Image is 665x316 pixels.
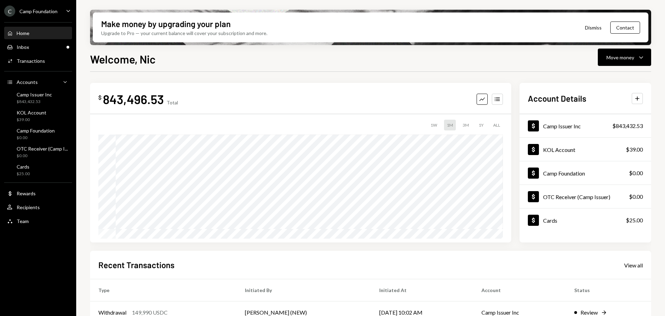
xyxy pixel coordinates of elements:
div: 1W [428,120,440,130]
a: Team [4,215,72,227]
a: Rewards [4,187,72,199]
a: KOL Account$39.00 [4,108,72,124]
div: OTC Receiver (Camp Issuer) [543,194,610,200]
div: KOL Account [17,110,46,116]
div: View all [624,262,643,269]
div: $ [98,94,101,101]
th: Status [566,279,651,301]
a: Inbox [4,41,72,53]
div: Accounts [17,79,38,85]
div: 1Y [476,120,486,130]
a: Camp Issuer Inc$843,432.53 [520,114,651,137]
div: Upgrade to Pro — your current balance will cover your subscription and more. [101,29,267,37]
div: 1M [444,120,456,130]
div: $0.00 [629,169,643,177]
div: ALL [490,120,503,130]
a: KOL Account$39.00 [520,138,651,161]
div: Camp Issuer Inc [17,92,52,97]
div: $25.00 [626,216,643,224]
div: $0.00 [17,153,68,159]
div: Make money by upgrading your plan [101,18,231,29]
a: Camp Foundation$0.00 [4,126,72,142]
div: Recipients [17,204,40,210]
a: Cards$25.00 [520,208,651,232]
div: Home [17,30,29,36]
a: Cards$25.00 [4,162,72,178]
div: Cards [543,217,557,224]
button: Move money [598,49,651,66]
a: Camp Foundation$0.00 [520,161,651,185]
div: $39.00 [626,145,643,154]
div: $25.00 [17,171,30,177]
div: $0.00 [17,135,55,141]
div: $39.00 [17,117,46,123]
div: $843,432.53 [612,122,643,130]
a: Accounts [4,76,72,88]
a: Recipients [4,201,72,213]
h2: Account Details [528,93,586,104]
h2: Recent Transactions [98,259,175,271]
div: Inbox [17,44,29,50]
a: Transactions [4,54,72,67]
a: View all [624,261,643,269]
h1: Welcome, Nic [90,52,156,66]
button: Dismiss [576,19,610,36]
div: Rewards [17,190,36,196]
div: 843,496.53 [103,91,164,107]
div: Total [167,100,178,105]
a: OTC Receiver (Camp Issuer)$0.00 [520,185,651,208]
div: 3M [460,120,472,130]
th: Account [473,279,566,301]
div: OTC Receiver (Camp I... [17,146,68,152]
a: Home [4,27,72,39]
div: Camp Issuer Inc [543,123,581,129]
div: KOL Account [543,146,575,153]
div: Camp Foundation [19,8,57,14]
div: Cards [17,164,30,170]
button: Contact [610,22,640,34]
div: $0.00 [629,193,643,201]
a: Camp Issuer Inc$843,432.53 [4,89,72,106]
div: Team [17,218,29,224]
div: Move money [606,54,634,61]
div: C [4,6,15,17]
div: Camp Foundation [17,128,55,134]
a: OTC Receiver (Camp I...$0.00 [4,144,72,160]
div: Camp Foundation [543,170,585,177]
th: Type [90,279,237,301]
th: Initiated At [371,279,473,301]
th: Initiated By [237,279,371,301]
div: Transactions [17,58,45,64]
div: $843,432.53 [17,99,52,105]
